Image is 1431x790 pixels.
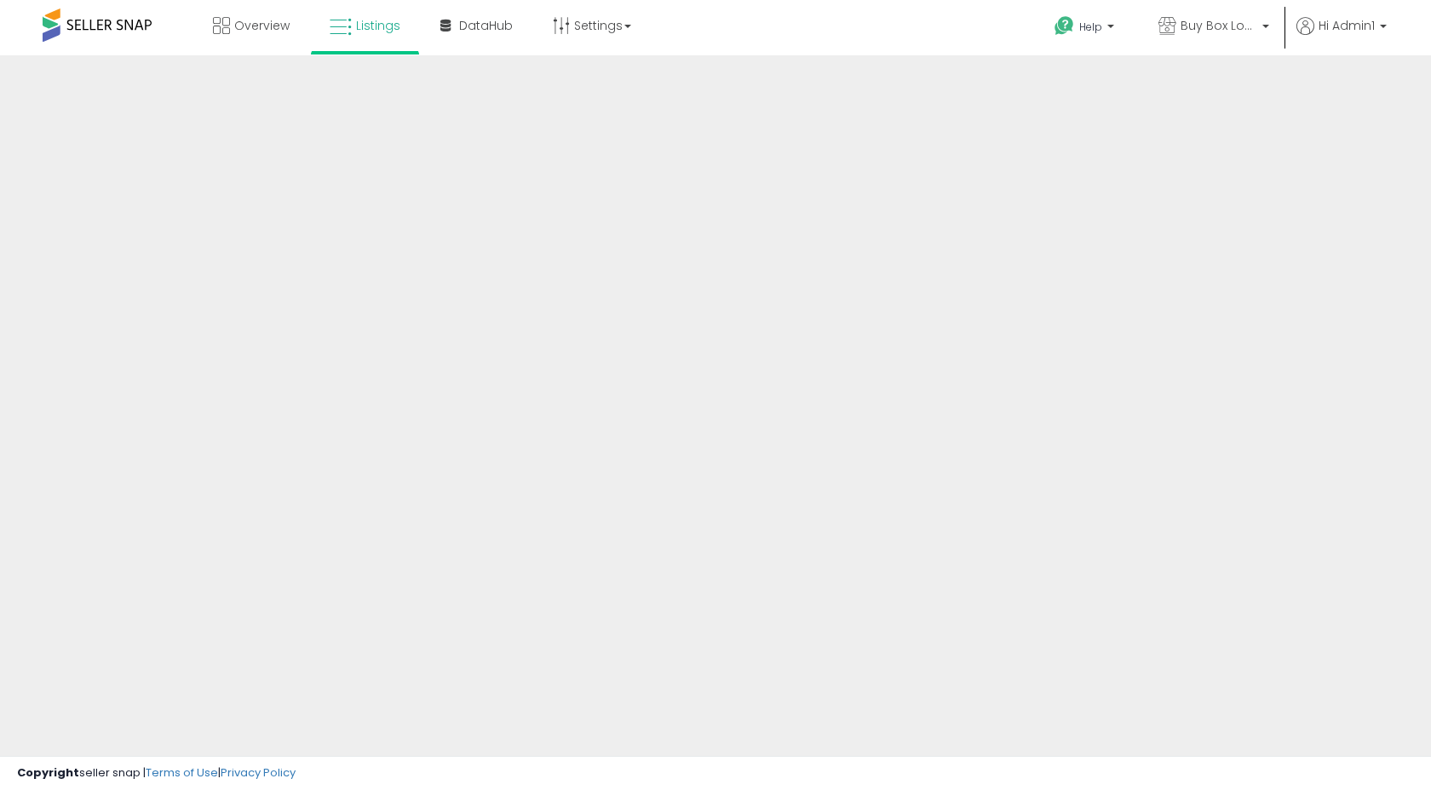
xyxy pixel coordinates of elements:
[1054,15,1075,37] i: Get Help
[1079,20,1102,34] span: Help
[1319,17,1375,34] span: Hi Admin1
[234,17,290,34] span: Overview
[1041,3,1131,55] a: Help
[459,17,513,34] span: DataHub
[1296,17,1387,55] a: Hi Admin1
[356,17,400,34] span: Listings
[1181,17,1257,34] span: Buy Box Logistics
